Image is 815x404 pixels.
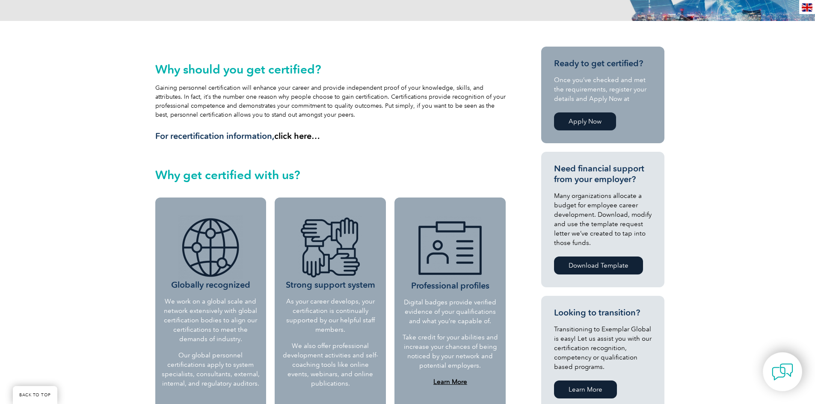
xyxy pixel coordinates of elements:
[554,257,643,274] a: Download Template
[155,131,506,142] h3: For recertification information,
[554,58,652,69] h3: Ready to get certified?
[281,215,379,290] h3: Strong support system
[155,168,506,182] h2: Why get certified with us?
[554,307,652,318] h3: Looking to transition?
[162,297,260,344] p: We work on a global scale and network extensively with global certification bodies to align our c...
[281,297,379,334] p: As your career develops, your certification is continually supported by our helpful staff members.
[402,298,498,326] p: Digital badges provide verified evidence of your qualifications and what you’re capable of.
[162,215,260,290] h3: Globally recognized
[155,62,506,76] h2: Why should you get certified?
[162,351,260,388] p: Our global personnel certifications apply to system specialists, consultants, external, internal,...
[554,112,616,130] a: Apply Now
[554,324,652,372] p: Transitioning to Exemplar Global is easy! Let us assist you with our certification recognition, c...
[802,3,812,12] img: en
[281,341,379,388] p: We also offer professional development activities and self-coaching tools like online events, web...
[554,163,652,185] h3: Need financial support from your employer?
[155,62,506,142] div: Gaining personnel certification will enhance your career and provide independent proof of your kn...
[772,361,793,383] img: contact-chat.png
[13,386,57,404] a: BACK TO TOP
[402,333,498,370] p: Take credit for your abilities and increase your chances of being noticed by your network and pot...
[433,378,467,386] a: Learn More
[554,380,617,398] a: Learn More
[274,131,320,141] a: click here…
[402,216,498,291] h3: Professional profiles
[554,75,652,103] p: Once you’ve checked and met the requirements, register your details and Apply Now at
[554,191,652,248] p: Many organizations allocate a budget for employee career development. Download, modify and use th...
